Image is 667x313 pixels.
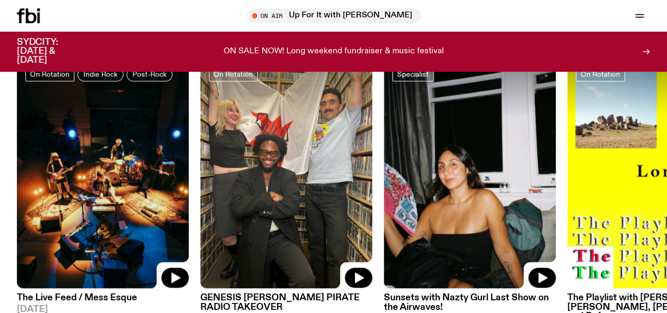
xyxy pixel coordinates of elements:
span: On Rotation [214,70,253,78]
h3: GENESIS [PERSON_NAME] PIRATE RADIO TAKEOVER [200,293,372,311]
span: Indie Rock [83,70,118,78]
span: On Rotation [581,70,620,78]
a: Post-Rock [127,68,172,81]
a: On Rotation [576,68,625,81]
h3: The Live Feed / Mess Esque [17,293,189,302]
button: On AirUp For It with [PERSON_NAME] [247,8,421,23]
a: Specialist [392,68,433,81]
h3: SYDCITY: [DATE] & [DATE] [17,38,84,65]
span: On Rotation [30,70,70,78]
a: On Rotation [25,68,74,81]
a: Indie Rock [78,68,123,81]
span: Post-Rock [132,70,167,78]
span: Specialist [397,70,429,78]
a: On Rotation [209,68,258,81]
h3: Sunsets with Nazty Gurl Last Show on the Airwaves! [384,293,556,311]
p: ON SALE NOW! Long weekend fundraiser & music festival [224,47,444,56]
